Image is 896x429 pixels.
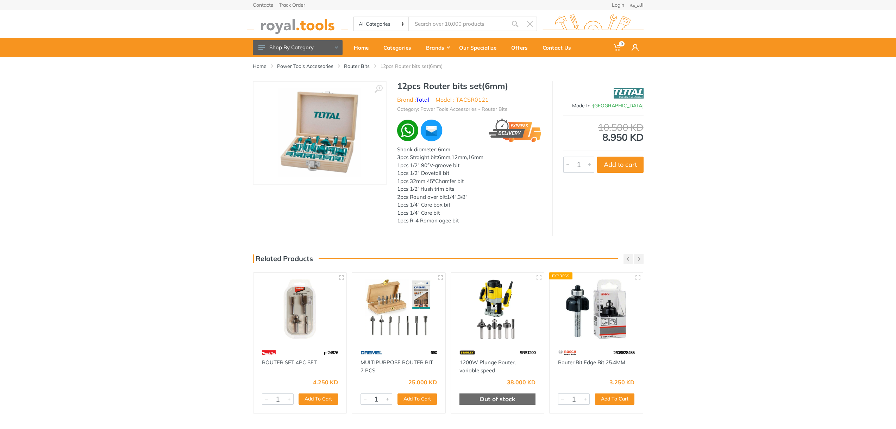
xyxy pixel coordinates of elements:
div: Made In : [563,102,644,109]
a: Home [253,63,267,70]
div: 4.250 KD [313,379,338,385]
a: Power Tools Accessories [277,63,333,70]
button: Add To Cart [397,393,437,405]
button: Add to cart [597,157,644,173]
span: SRR1200 [520,350,535,355]
img: Royal Tools - Router Bit Edge Bit 25.4MM [556,279,637,339]
a: Total [416,96,429,103]
img: royal.tools Logo [543,14,644,34]
div: Categories [378,40,421,55]
li: Brand : [397,95,429,104]
div: 1pcs 1/4" Core box bit [397,201,541,209]
a: MULTIPURPOSE ROUTER BIT 7 PCS [361,359,433,374]
a: Offers [506,38,538,57]
img: Royal Tools - 12pcs Router bits set(6mm) [278,89,361,177]
h3: Related Products [253,254,313,263]
a: ROUTER SET 4PC SET [262,359,317,366]
button: Shop By Category [253,40,343,55]
div: 3pcs Straight bit:6mm,12mm,16mm [397,153,541,162]
img: Total [614,84,644,102]
div: Shank diameter: 6mm [397,146,541,154]
li: 12pcs Router bits set(6mm) [380,63,453,70]
img: 55.webp [558,346,577,359]
img: express.png [489,119,541,142]
a: العربية [630,2,644,7]
div: 25.000 KD [408,379,437,385]
div: 10.500 KD [563,122,644,132]
span: p-24876 [324,350,338,355]
div: Brands [421,40,454,55]
div: 1pcs 32mm 45°Chamfer bit [397,177,541,185]
nav: breadcrumb [253,63,644,70]
div: 1pcs 1/4" Core bit [397,209,541,217]
li: Category: Power Tools Accessories - Router Bits [397,106,507,113]
a: Track Order [279,2,305,7]
a: Contacts [253,2,273,7]
button: Add To Cart [299,393,338,405]
div: Contact Us [538,40,581,55]
div: 38.000 KD [507,379,535,385]
a: Login [612,2,624,7]
span: 2608628455 [613,350,634,355]
img: 42.webp [262,346,276,359]
img: Royal Tools - ROUTER SET 4PC SET [260,279,340,339]
img: Royal Tools - MULTIPURPOSE ROUTER BIT 7 PCS [358,279,439,339]
a: 1200W Plunge Router, variable speed [459,359,515,374]
div: 3.250 KD [609,379,634,385]
a: Router Bit Edge Bit 25.4MM [558,359,625,366]
div: 2pcs Round over bit:1/4",3/8" [397,193,541,201]
div: 1pcs 1/2" flush trim bits [397,185,541,193]
h1: 12pcs Router bits set(6mm) [397,81,541,91]
div: Express [549,272,572,279]
a: Contact Us [538,38,581,57]
div: Out of stock [459,393,536,405]
span: 0 [619,41,625,46]
a: Our Specialize [454,38,506,57]
div: 1pcs 1/2" Dovetail bit [397,169,541,177]
div: Our Specialize [454,40,506,55]
a: Router Bits [344,63,370,70]
div: 1pcs R-4 Roman ogee bit [397,217,541,225]
a: Categories [378,38,421,57]
input: Site search [409,17,507,31]
a: Home [349,38,378,57]
a: 0 [609,38,627,57]
div: Home [349,40,378,55]
img: Royal Tools - 1200W Plunge Router, variable speed [457,279,538,339]
img: 15.webp [459,346,475,359]
img: wa.webp [397,120,419,141]
select: Category [354,17,409,31]
div: Offers [506,40,538,55]
span: 660 [431,350,437,355]
img: 67.webp [361,346,382,359]
img: ma.webp [420,119,443,142]
img: royal.tools Logo [247,14,348,34]
span: [GEOGRAPHIC_DATA] [593,102,644,109]
button: Add To Cart [595,393,634,405]
li: Model : TACSR0121 [436,95,489,104]
div: 1pcs 1/2" 90°V-groove bit [397,162,541,170]
div: 8.950 KD [563,122,644,142]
